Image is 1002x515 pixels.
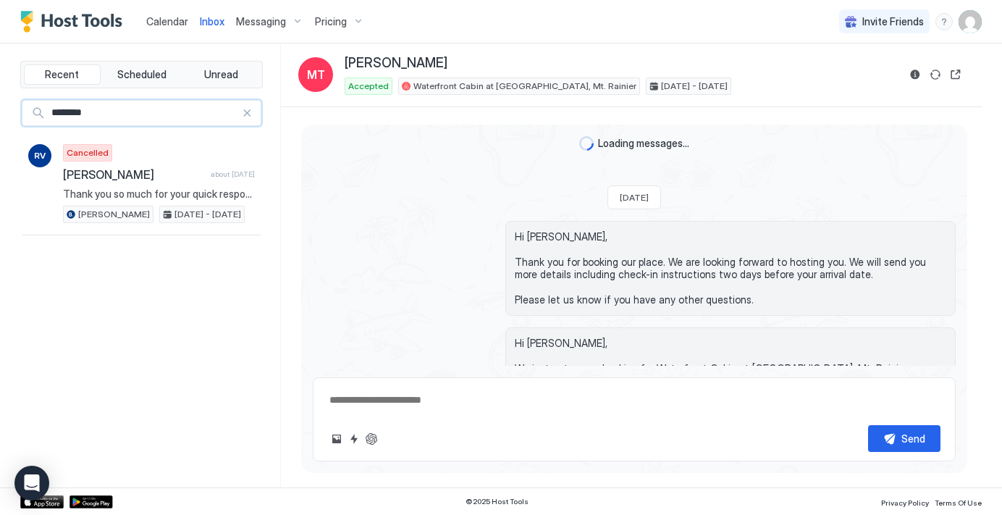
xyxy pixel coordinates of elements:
span: [PERSON_NAME] [345,55,447,72]
button: Recent [24,64,101,85]
span: Waterfront Cabin at [GEOGRAPHIC_DATA], Mt. Rainier [413,80,636,93]
span: [DATE] - [DATE] [174,208,241,221]
span: MT [307,66,325,83]
button: Scheduled [104,64,180,85]
span: Terms Of Use [935,498,982,507]
span: Hi [PERSON_NAME], Thank you for booking our place. We are looking forward to hosting you. We will... [515,230,946,306]
span: Pricing [315,15,347,28]
span: [DATE] [620,192,649,203]
span: about [DATE] [211,169,255,179]
span: Hi [PERSON_NAME], We just got a new booking for Waterfront Cabin at [GEOGRAPHIC_DATA], Mt. Rainie... [515,337,946,426]
a: Google Play Store [70,495,113,508]
span: Thank you so much for your quick response. Have a great evening. [63,188,255,201]
div: menu [935,13,953,30]
span: Messaging [236,15,286,28]
button: Send [868,425,940,452]
div: User profile [959,10,982,33]
button: Quick reply [345,430,363,448]
span: RV [34,149,46,162]
a: Calendar [146,14,188,29]
span: [PERSON_NAME] [63,167,205,182]
div: tab-group [20,61,263,88]
span: Privacy Policy [881,498,929,507]
span: Cancelled [67,146,109,159]
span: Inbox [200,15,224,28]
button: Upload image [328,430,345,448]
button: Open reservation [947,66,964,83]
div: loading [579,136,594,151]
input: Input Field [46,101,242,125]
div: Open Intercom Messenger [14,466,49,501]
div: Send [901,431,925,446]
span: Unread [204,68,238,81]
span: Invite Friends [862,15,924,28]
span: Calendar [146,15,188,28]
span: [PERSON_NAME] [78,208,150,221]
a: Inbox [200,14,224,29]
button: Reservation information [906,66,924,83]
a: App Store [20,495,64,508]
span: © 2025 Host Tools [466,497,529,506]
span: Loading messages... [598,137,689,150]
button: Unread [182,64,259,85]
a: Host Tools Logo [20,11,129,33]
span: Scheduled [117,68,167,81]
a: Privacy Policy [881,494,929,509]
span: Accepted [348,80,389,93]
button: ChatGPT Auto Reply [363,430,380,448]
a: Terms Of Use [935,494,982,509]
button: Sync reservation [927,66,944,83]
span: Recent [45,68,79,81]
span: [DATE] - [DATE] [661,80,728,93]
